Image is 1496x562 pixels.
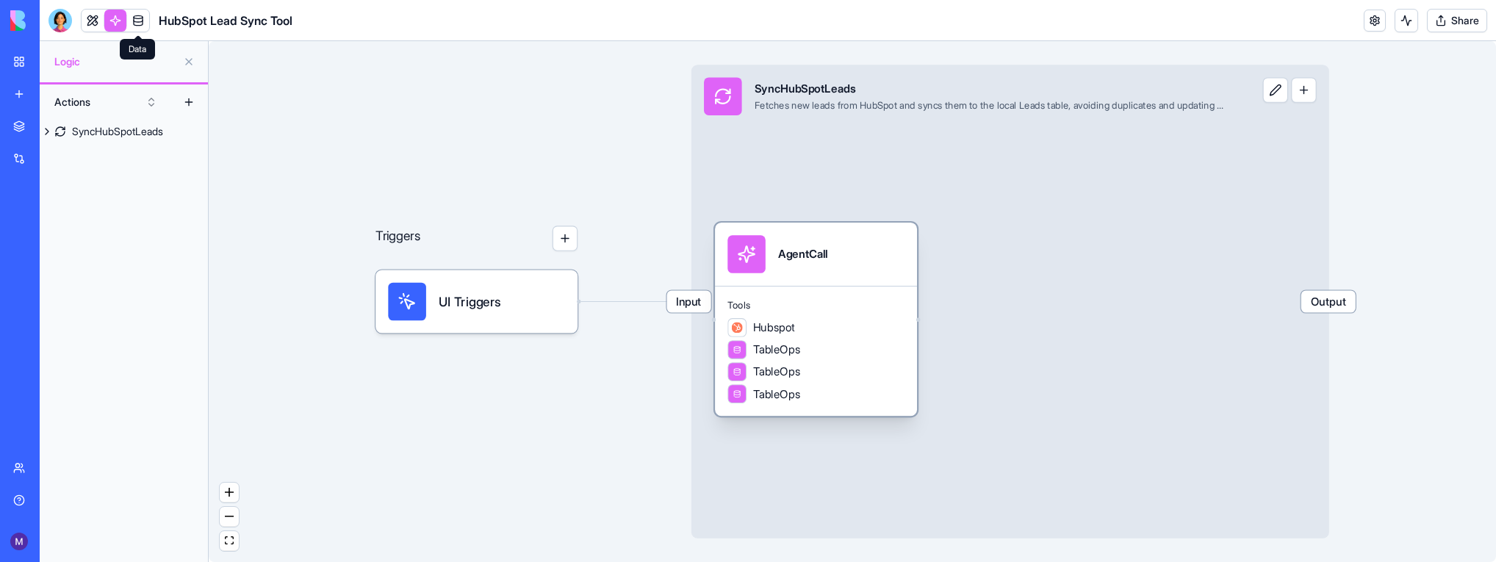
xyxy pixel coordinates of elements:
[1427,9,1487,32] button: Share
[1301,290,1356,312] span: Output
[375,226,420,251] p: Triggers
[755,99,1229,112] div: Fetches new leads from HubSpot and syncs them to the local Leads table, avoiding duplicates and u...
[159,12,292,29] h1: HubSpot Lead Sync Tool
[778,246,828,262] div: AgentCall
[439,292,501,311] span: UI Triggers
[40,120,208,143] a: SyncHubSpotLeads
[753,386,800,401] span: TableOps
[220,531,239,551] button: fit view
[691,65,1329,538] div: InputSyncHubSpotLeadsFetches new leads from HubSpot and syncs them to the local Leads table, avoi...
[727,299,905,311] span: Tools
[753,320,795,335] span: Hubspot
[375,270,578,334] div: UI Triggers
[220,483,239,502] button: zoom in
[753,342,800,357] span: TableOps
[755,81,1229,96] div: SyncHubSpotLeads
[715,223,917,416] div: AgentCallToolsHubspotTableOpsTableOpsTableOps
[375,176,578,334] div: Triggers
[667,290,711,312] span: Input
[54,54,177,69] span: Logic
[10,533,28,550] img: ACg8ocJtOslkEheqcbxbRNY-DBVyiSoWR6j0po04Vm4_vNZB470J1w=s96-c
[72,124,163,139] div: SyncHubSpotLeads
[753,364,800,379] span: TableOps
[220,507,239,527] button: zoom out
[47,90,165,114] button: Actions
[120,39,155,60] div: Data
[10,10,101,31] img: logo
